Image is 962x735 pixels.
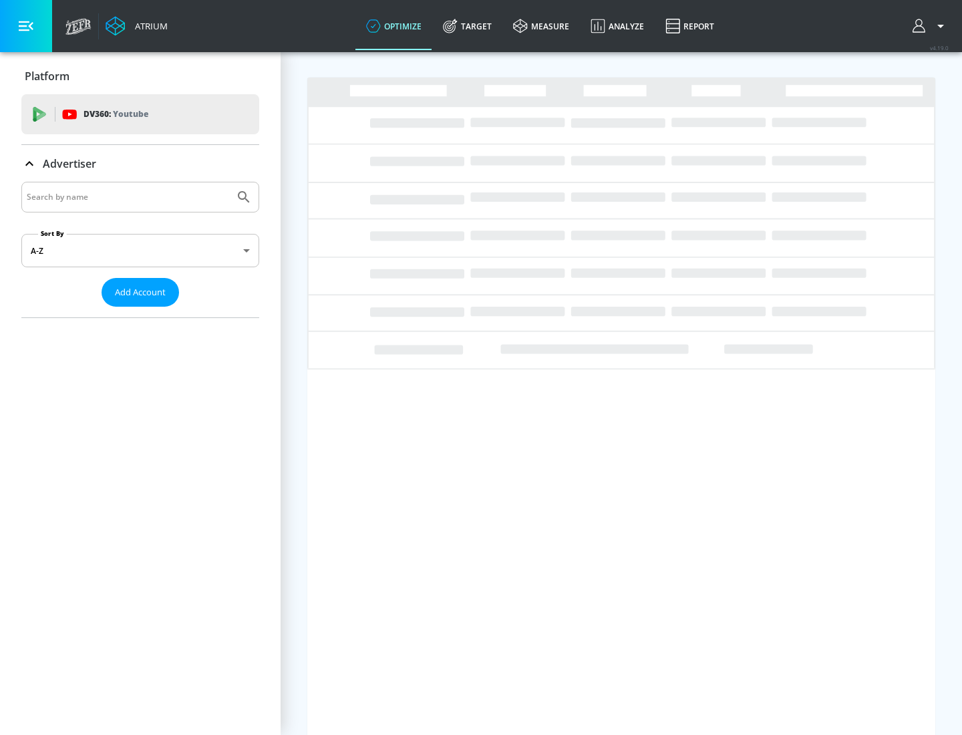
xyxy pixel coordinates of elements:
button: Add Account [102,278,179,307]
a: measure [502,2,580,50]
span: Add Account [115,285,166,300]
span: v 4.19.0 [930,44,949,51]
a: optimize [355,2,432,50]
div: Atrium [130,20,168,32]
nav: list of Advertiser [21,307,259,317]
div: Advertiser [21,145,259,182]
p: Advertiser [43,156,96,171]
div: DV360: Youtube [21,94,259,134]
label: Sort By [38,229,67,238]
div: Platform [21,57,259,95]
p: Youtube [113,107,148,121]
a: Report [655,2,725,50]
div: Advertiser [21,182,259,317]
a: Atrium [106,16,168,36]
p: Platform [25,69,69,84]
a: Target [432,2,502,50]
div: A-Z [21,234,259,267]
input: Search by name [27,188,229,206]
a: Analyze [580,2,655,50]
p: DV360: [84,107,148,122]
